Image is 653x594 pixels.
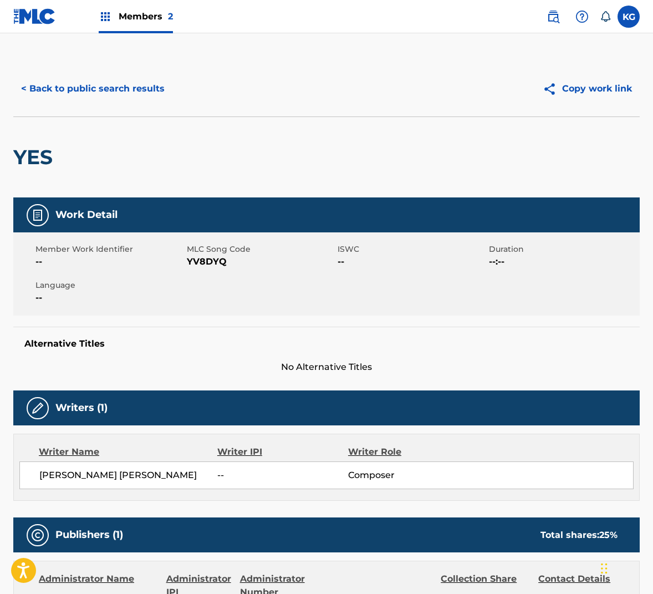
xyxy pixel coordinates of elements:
span: [PERSON_NAME] [PERSON_NAME] [39,469,217,482]
span: -- [35,255,184,268]
a: Public Search [542,6,564,28]
span: Language [35,280,184,291]
span: -- [35,291,184,304]
div: User Menu [618,6,640,28]
h5: Publishers (1) [55,529,123,541]
span: ISWC [338,243,486,255]
button: < Back to public search results [13,75,172,103]
img: Publishers [31,529,44,542]
span: 25 % [599,530,618,540]
div: Writer Name [39,445,217,459]
iframe: Chat Widget [598,541,653,594]
span: Members [119,10,173,23]
span: YV8DYQ [187,255,335,268]
div: Total shares: [540,529,618,542]
div: Writer IPI [217,445,348,459]
div: Drag [601,552,608,585]
span: Composer [348,469,467,482]
span: Duration [489,243,637,255]
img: Work Detail [31,209,44,222]
img: MLC Logo [13,8,56,24]
h2: YES [13,145,58,170]
img: help [575,10,589,23]
img: Copy work link [543,82,562,96]
div: Writer Role [348,445,467,459]
span: Member Work Identifier [35,243,184,255]
div: Notifications [600,11,611,22]
span: 2 [168,11,173,22]
div: Help [571,6,593,28]
img: search [547,10,560,23]
button: Copy work link [535,75,640,103]
img: Top Rightsholders [99,10,112,23]
h5: Writers (1) [55,402,108,414]
span: -- [338,255,486,268]
iframe: Resource Center [622,403,653,493]
span: -- [217,469,348,482]
span: No Alternative Titles [13,361,640,374]
img: Writers [31,402,44,415]
h5: Work Detail [55,209,118,221]
span: MLC Song Code [187,243,335,255]
h5: Alternative Titles [24,338,629,349]
span: --:-- [489,255,637,268]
